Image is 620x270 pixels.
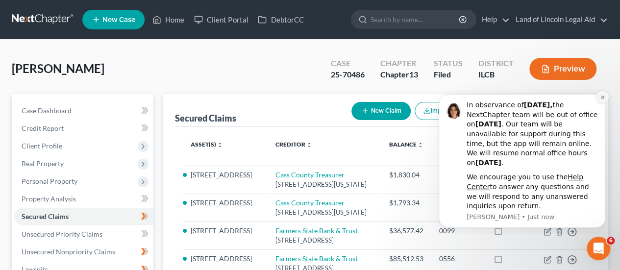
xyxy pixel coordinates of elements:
[22,124,64,132] span: Credit Report
[275,198,344,207] a: Cass County Treasurer
[22,159,64,168] span: Real Property
[22,212,69,221] span: Secured Claims
[424,86,620,234] iframe: Intercom notifications message
[389,226,423,236] div: $36,577.42
[478,58,514,69] div: District
[477,11,510,28] a: Help
[331,58,365,69] div: Case
[434,69,463,80] div: Filed
[217,142,223,148] i: unfold_more
[14,243,153,261] a: Unsecured Nonpriority Claims
[275,208,373,217] div: [STREET_ADDRESS][US_STATE]
[389,198,423,208] div: $1,793.34
[511,11,608,28] a: Land of Lincoln Legal Aid
[587,237,610,260] iframe: Intercom live chat
[275,226,357,235] a: Farmers State Bank & Trust
[189,11,253,28] a: Client Portal
[380,69,418,80] div: Chapter
[389,170,423,180] div: $1,830.04
[389,141,423,148] a: Balance unfold_more
[409,70,418,79] span: 13
[14,190,153,208] a: Property Analysis
[22,177,77,185] span: Personal Property
[434,58,463,69] div: Status
[191,254,259,264] li: [STREET_ADDRESS]
[253,11,308,28] a: DebtorCC
[22,142,62,150] span: Client Profile
[22,230,102,238] span: Unsecured Priority Claims
[191,198,259,208] li: [STREET_ADDRESS]
[191,170,259,180] li: [STREET_ADDRESS]
[148,11,189,28] a: Home
[439,254,478,264] div: 0556
[275,141,312,148] a: Creditor unfold_more
[191,226,259,236] li: [STREET_ADDRESS]
[306,142,312,148] i: unfold_more
[14,225,153,243] a: Unsecured Priority Claims
[191,141,223,148] a: Asset(s) unfold_more
[102,16,135,24] span: New Case
[275,180,373,189] div: [STREET_ADDRESS][US_STATE]
[14,120,153,137] a: Credit Report
[175,112,236,124] div: Secured Claims
[529,58,596,80] button: Preview
[331,69,365,80] div: 25-70486
[478,69,514,80] div: ILCB
[351,102,411,120] button: New Claim
[14,208,153,225] a: Secured Claims
[275,236,373,245] div: [STREET_ADDRESS]
[22,195,76,203] span: Property Analysis
[275,254,357,263] a: Farmers State Bank & Trust
[22,247,115,256] span: Unsecured Nonpriority Claims
[14,102,153,120] a: Case Dashboard
[607,237,615,245] span: 6
[22,106,72,115] span: Case Dashboard
[389,254,423,264] div: $85,512.53
[12,61,104,75] span: [PERSON_NAME]
[418,142,423,148] i: unfold_more
[380,58,418,69] div: Chapter
[275,171,344,179] a: Cass County Treasurer
[415,102,472,120] button: Import CSV
[371,10,460,28] input: Search by name...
